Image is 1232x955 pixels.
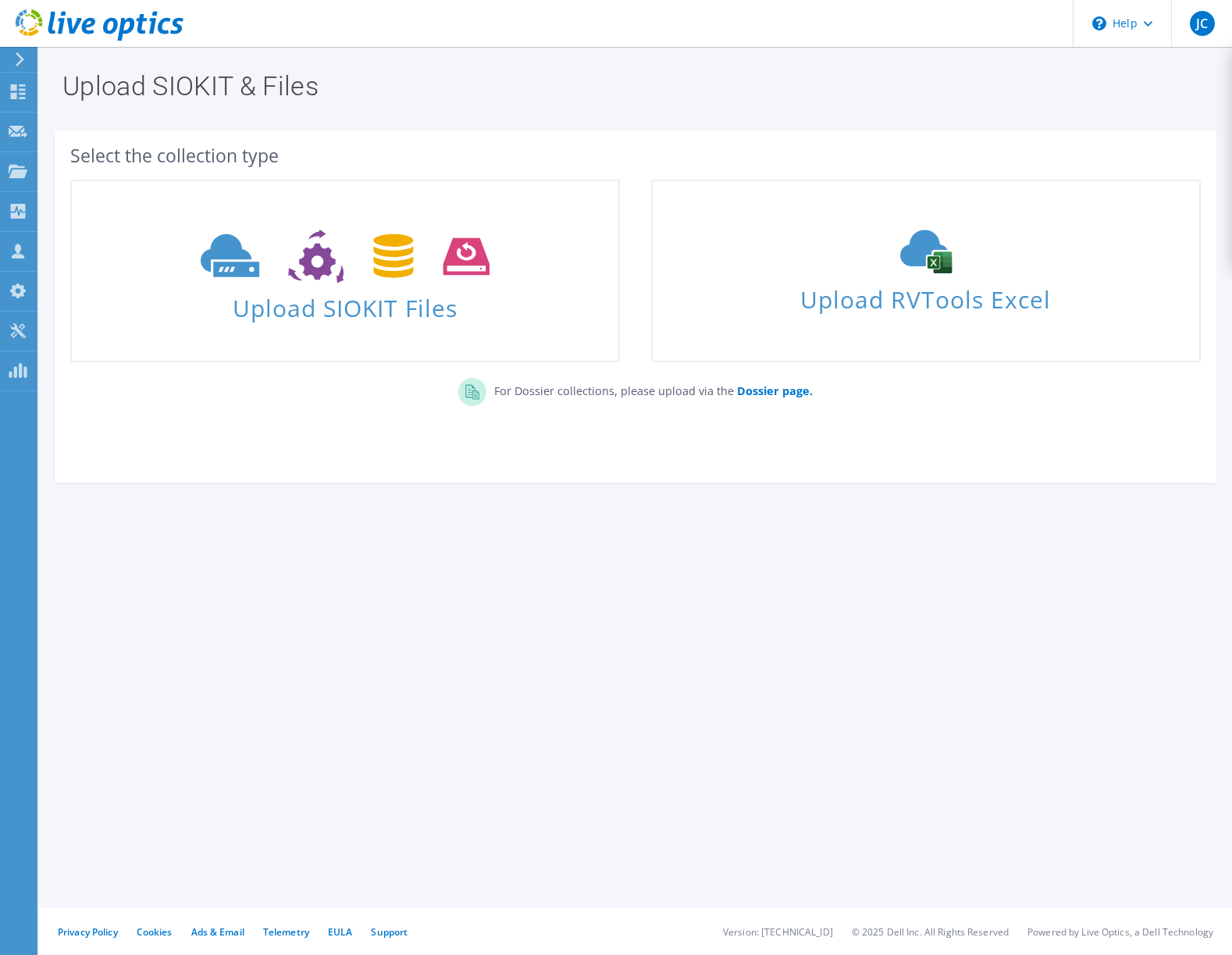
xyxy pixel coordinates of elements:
[852,925,1009,939] li: © 2025 Dell Inc. All Rights Reserved
[734,383,813,398] a: Dossier page.
[486,378,813,400] p: For Dossier collections, please upload via the
[70,180,620,362] a: Upload SIOKIT Files
[137,925,173,939] a: Cookies
[191,925,244,939] a: Ads & Email
[70,147,1201,164] div: Select the collection type
[651,180,1201,362] a: Upload RVTools Excel
[1092,16,1106,30] svg: \n
[72,287,618,320] span: Upload SIOKIT Files
[328,925,352,939] a: EULA
[1027,925,1213,939] li: Powered by Live Optics, a Dell Technology
[723,925,833,939] li: Version: [TECHNICAL_ID]
[263,925,309,939] a: Telemetry
[58,925,118,939] a: Privacy Policy
[371,925,408,939] a: Support
[737,383,813,398] b: Dossier page.
[62,73,1201,99] h1: Upload SIOKIT & Files
[1190,11,1215,36] span: JC
[653,279,1199,312] span: Upload RVTools Excel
